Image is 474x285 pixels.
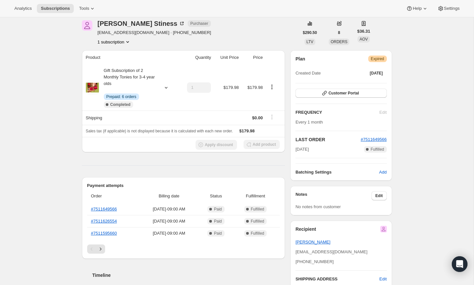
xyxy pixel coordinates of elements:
[91,219,117,224] a: #7511626554
[98,20,185,27] div: [PERSON_NAME] Stiness
[295,136,361,143] h2: LAST ORDER
[299,28,321,37] button: $290.50
[235,193,276,199] span: Fulfillment
[251,231,264,236] span: Fulfilled
[99,67,158,108] div: Gift Subscription of 2 Monthly Tonies for 3-4 year olds
[370,71,383,76] span: [DATE]
[331,40,347,44] span: ORDERS
[444,6,460,11] span: Settings
[371,56,384,61] span: Expired
[239,128,255,133] span: $179.98
[295,70,321,76] span: Created Date
[375,193,383,198] span: Edit
[295,226,316,232] h2: Recipient
[110,102,131,107] span: Completed
[87,189,139,203] th: Order
[251,219,264,224] span: Fulfilled
[141,193,197,199] span: Billing date
[295,204,341,209] span: No notes from customer
[334,28,344,37] button: 8
[96,244,105,254] button: Next
[295,89,387,98] button: Customer Portal
[295,259,334,264] span: [PHONE_NUMBER]
[92,272,285,278] h2: Timeline
[361,137,387,142] a: #7511649566
[402,4,432,13] button: Help
[379,169,387,176] span: Add
[371,147,384,152] span: Fulfilled
[295,120,323,125] span: Every 1 month
[214,207,222,212] span: Paid
[141,206,197,212] span: [DATE] · 09:00 AM
[91,207,117,211] a: #7511649566
[201,193,231,199] span: Status
[214,231,222,236] span: Paid
[251,207,264,212] span: Fulfilled
[295,276,379,282] h3: SHIPPING ADDRESS
[295,240,330,244] a: [PERSON_NAME]
[307,40,313,44] span: LTV
[214,219,222,224] span: Paid
[106,94,136,99] span: Prepaid: 6 orders
[338,30,340,35] span: 8
[328,91,359,96] span: Customer Portal
[359,37,368,42] span: AOV
[141,218,197,225] span: [DATE] · 09:00 AM
[295,109,379,116] h2: FREQUENCY
[241,50,264,65] th: Price
[98,39,131,45] button: Product actions
[379,276,387,282] span: Edit
[86,129,233,133] span: Sales tax (if applicable) is not displayed because it is calculated with each new order.
[295,56,305,62] h2: Plan
[366,69,387,78] button: [DATE]
[375,274,390,284] button: Edit
[295,191,371,200] h3: Notes
[82,20,92,31] span: Kelley Stiness
[361,136,387,143] button: #7511649566
[252,115,263,120] span: $0.00
[79,6,89,11] span: Tools
[247,85,263,90] span: $179.98
[141,230,197,237] span: [DATE] · 09:00 AM
[375,167,390,177] button: Add
[213,50,241,65] th: Unit Price
[98,29,211,36] span: [EMAIL_ADDRESS][DOMAIN_NAME] · [PHONE_NUMBER]
[87,182,280,189] h2: Payment attempts
[82,50,179,65] th: Product
[452,256,467,272] div: Open Intercom Messenger
[295,249,367,254] span: [EMAIL_ADDRESS][DOMAIN_NAME]
[357,28,370,35] span: $36.31
[87,244,280,254] nav: Pagination
[371,191,387,200] button: Edit
[82,110,179,125] th: Shipping
[14,6,32,11] span: Analytics
[75,4,100,13] button: Tools
[434,4,464,13] button: Settings
[179,50,213,65] th: Quantity
[295,146,309,153] span: [DATE]
[413,6,421,11] span: Help
[190,21,208,26] span: Purchaser
[267,113,277,121] button: Shipping actions
[41,6,70,11] span: Subscriptions
[10,4,36,13] button: Analytics
[303,30,317,35] span: $290.50
[223,85,239,90] span: $179.98
[91,231,117,236] a: #7511595660
[267,83,277,91] button: Product actions
[295,169,379,176] h6: Batching Settings
[37,4,74,13] button: Subscriptions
